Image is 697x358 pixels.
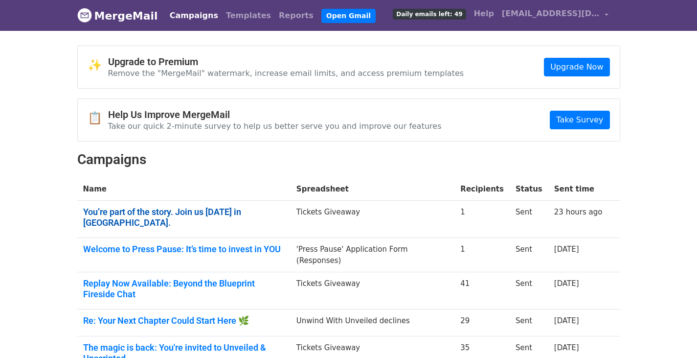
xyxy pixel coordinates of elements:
td: Unwind With Unveiled declines [291,310,454,336]
span: [EMAIL_ADDRESS][DOMAIN_NAME] [502,8,600,20]
span: ✨ [88,58,108,72]
img: MergeMail logo [77,8,92,23]
a: Open Gmail [321,9,376,23]
td: Sent [510,238,548,272]
a: Daily emails left: 49 [389,4,470,24]
td: Tickets Giveaway [291,272,454,310]
a: You’re part of the story. Join us [DATE] in [GEOGRAPHIC_DATA]. [83,207,285,228]
td: 1 [454,238,510,272]
a: Upgrade Now [544,58,609,76]
td: Sent [510,201,548,238]
td: 'Press Pause' Application Form (Responses) [291,238,454,272]
th: Sent time [548,178,608,201]
a: Campaigns [166,6,222,25]
a: [DATE] [554,279,579,288]
td: 41 [454,272,510,310]
td: Tickets Giveaway [291,201,454,238]
th: Recipients [454,178,510,201]
th: Spreadsheet [291,178,454,201]
a: 23 hours ago [554,208,603,216]
a: MergeMail [77,5,158,26]
a: [DATE] [554,245,579,254]
td: Sent [510,310,548,336]
a: Re: Your Next Chapter Could Start Here 🌿 [83,315,285,326]
a: Templates [222,6,275,25]
a: Welcome to Press Pause: It’s time to invest in YOU [83,244,285,255]
a: Reports [275,6,317,25]
p: Remove the "MergeMail" watermark, increase email limits, and access premium templates [108,68,464,78]
a: Help [470,4,498,24]
a: [DATE] [554,316,579,325]
span: 📋 [88,111,108,125]
a: Replay Now Available: Beyond the Blueprint Fireside Chat [83,278,285,299]
p: Take our quick 2-minute survey to help us better serve you and improve our features [108,121,442,131]
span: Daily emails left: 49 [393,9,466,20]
a: [EMAIL_ADDRESS][DOMAIN_NAME] [498,4,612,27]
a: Take Survey [550,111,609,129]
td: 29 [454,310,510,336]
th: Status [510,178,548,201]
td: 1 [454,201,510,238]
td: Sent [510,272,548,310]
h4: Help Us Improve MergeMail [108,109,442,120]
th: Name [77,178,291,201]
iframe: Chat Widget [648,311,697,358]
a: [DATE] [554,343,579,352]
h4: Upgrade to Premium [108,56,464,68]
h2: Campaigns [77,151,620,168]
